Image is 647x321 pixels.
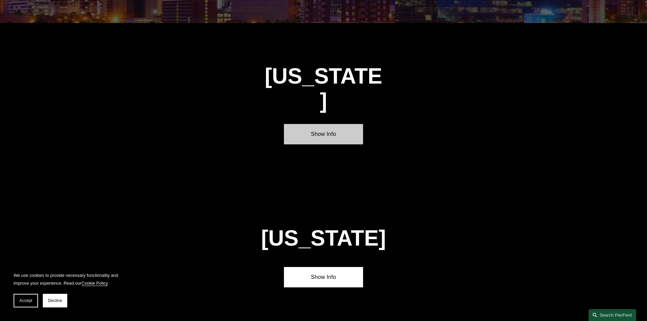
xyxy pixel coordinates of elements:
[43,294,67,307] button: Decline
[284,267,363,287] a: Show Info
[14,271,122,287] p: We use cookies to provide necessary functionality and improve your experience. Read our .
[589,309,636,321] a: Search this site
[284,124,363,144] a: Show Info
[19,298,32,303] span: Accept
[82,281,108,286] a: Cookie Policy
[264,64,383,113] h1: [US_STATE]
[7,265,129,314] section: Cookie banner
[224,226,423,251] h1: [US_STATE]
[14,294,38,307] button: Accept
[48,298,62,303] span: Decline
